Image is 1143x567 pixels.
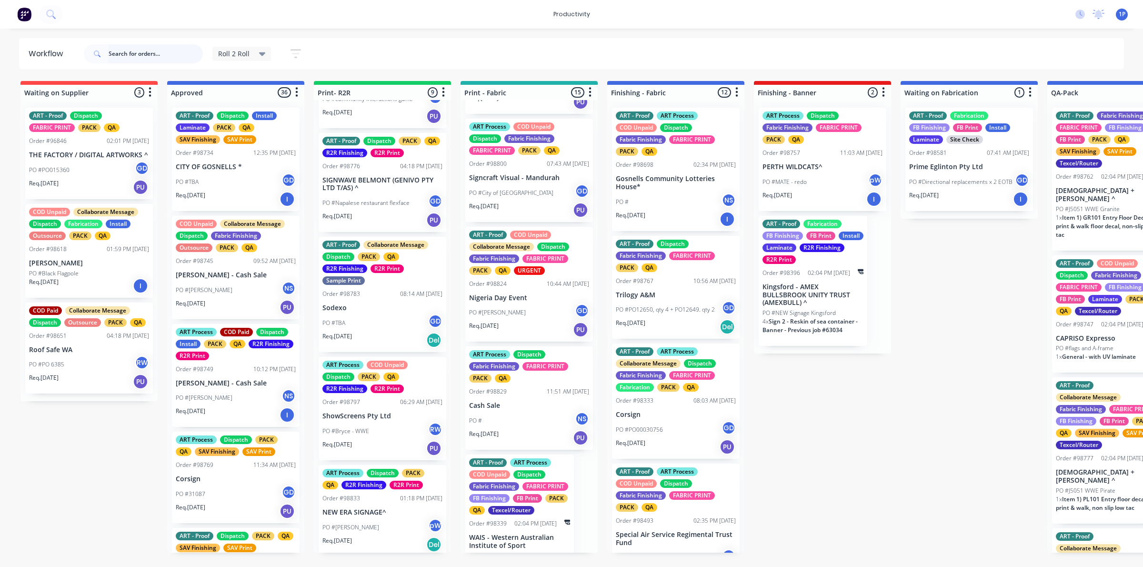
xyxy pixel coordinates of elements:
[762,135,785,144] div: PACK
[1056,205,1120,213] p: PO #J5051 WWE Granite
[839,232,863,240] div: Install
[1013,192,1028,207] div: I
[547,280,589,288] div: 10:44 AM [DATE]
[544,146,560,155] div: QA
[217,111,249,120] div: Dispatch
[133,180,148,195] div: PU
[25,303,153,394] div: COD PaidCollaborate MessageDispatchOutsourcePACKQAOrder #9865104:18 PM [DATE]Roof Safe WAPO #PO 6...
[616,371,666,380] div: Fabric Finishing
[762,255,796,264] div: R2R Print
[95,232,110,240] div: QA
[322,149,367,157] div: R2R Finishing
[25,108,153,199] div: ART - ProofDispatchFABRIC PRINTPACKQAOrder #9684602:01 PM [DATE]THE FACTORY / DIGITAL ARTWORKS ^P...
[547,160,589,168] div: 07:43 AM [DATE]
[573,322,588,337] div: PU
[953,123,982,132] div: FB Print
[840,149,882,157] div: 11:03 AM [DATE]
[29,374,59,382] p: Req. [DATE]
[176,135,220,144] div: SAV Finishing
[762,191,792,200] p: Req. [DATE]
[684,359,716,368] div: Dispatch
[358,373,380,381] div: PACK
[1056,213,1062,222] span: 1 x
[950,111,988,120] div: Fabrication
[253,149,296,157] div: 12:35 PM [DATE]
[537,243,569,251] div: Dispatch
[469,266,491,275] div: PACK
[322,199,410,207] p: PO #Napalese restaurant flexface
[575,184,589,198] div: GD
[469,374,491,383] div: PACK
[1015,173,1029,187] div: GD
[616,319,645,327] p: Req. [DATE]
[322,290,360,298] div: Order #98783
[469,294,589,302] p: Nigeria Day Event
[371,149,404,157] div: R2R Print
[612,236,740,339] div: ART - ProofDispatchFabric FinishingFABRIC PRINTPACKQAOrder #9876710:56 AM [DATE]Trilogy A&MPO #PO...
[465,119,593,222] div: ART ProcessCOD UnpaidDispatchFabric FinishingFABRIC PRINTPACKQAOrder #9880007:43 AM [DATE]Signcra...
[29,166,70,174] p: PO #PO015360
[176,271,296,279] p: [PERSON_NAME] - Cash Sale
[253,365,296,374] div: 10:12 PM [DATE]
[69,232,91,240] div: PACK
[987,149,1029,157] div: 07:41 AM [DATE]
[1056,320,1093,329] div: Order #98747
[107,332,149,340] div: 04:18 PM [DATE]
[322,304,442,312] p: Sodexo
[575,304,589,318] div: GD
[322,253,354,261] div: Dispatch
[29,123,75,132] div: FABRIC PRINT
[720,319,735,334] div: Del
[107,137,149,145] div: 02:01 PM [DATE]
[522,254,568,263] div: FABRIC PRINT
[762,123,812,132] div: Fabric Finishing
[322,108,352,117] p: Req. [DATE]
[616,252,666,260] div: Fabric Finishing
[426,213,441,228] div: PU
[29,220,61,228] div: Dispatch
[469,254,519,263] div: Fabric Finishing
[29,360,64,369] p: PO #PO 6385
[469,280,507,288] div: Order #98824
[909,163,1029,171] p: Prime Eglinton Pty Ltd
[909,123,950,132] div: FB Finishing
[616,396,653,405] div: Order #98333
[322,398,360,406] div: Order #98797
[133,374,148,389] div: PU
[64,220,102,228] div: Fabrication
[176,299,205,308] p: Req. [DATE]
[469,122,510,131] div: ART Process
[513,350,545,359] div: Dispatch
[905,108,1033,211] div: ART - ProofFabricationFB FinishingFB PrintInstallLaminateSite CheckOrder #9858107:41 AM [DATE]Pri...
[465,346,593,450] div: ART ProcessDispatchFabric FinishingFABRIC PRINTPACKQAOrder #9882911:51 AM [DATE]Cash SalePO #NSRe...
[868,173,882,187] div: pW
[1075,307,1121,315] div: Texcel/Router
[29,137,67,145] div: Order #96846
[319,357,446,460] div: ART ProcessCOD UnpaidDispatchPACKQAR2R FinishingR2R PrintOrder #9879706:29 AM [DATE]ShowScreens P...
[371,264,404,273] div: R2R Print
[762,163,882,171] p: PERTH WILDCATS^
[816,123,862,132] div: FABRIC PRINT
[616,211,645,220] p: Req. [DATE]
[107,245,149,253] div: 01:59 PM [DATE]
[241,243,257,252] div: QA
[504,134,554,143] div: Fabric Finishing
[322,361,363,369] div: ART Process
[616,277,653,285] div: Order #98767
[363,241,428,249] div: Collaborate Message
[909,135,943,144] div: Laminate
[280,300,295,315] div: PU
[230,340,245,348] div: QA
[29,306,62,315] div: COD Paid
[1056,307,1072,315] div: QA
[322,162,360,171] div: Order #98776
[642,263,657,272] div: QA
[469,160,507,168] div: Order #98800
[322,385,367,393] div: R2R Finishing
[616,175,736,191] p: Gosnells Community Lotteries House*
[1062,353,1136,361] span: General - with UV laminate
[469,350,510,359] div: ART Process
[616,135,666,144] div: Fabric Finishing
[73,208,138,216] div: Collaborate Message
[428,314,442,328] div: GD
